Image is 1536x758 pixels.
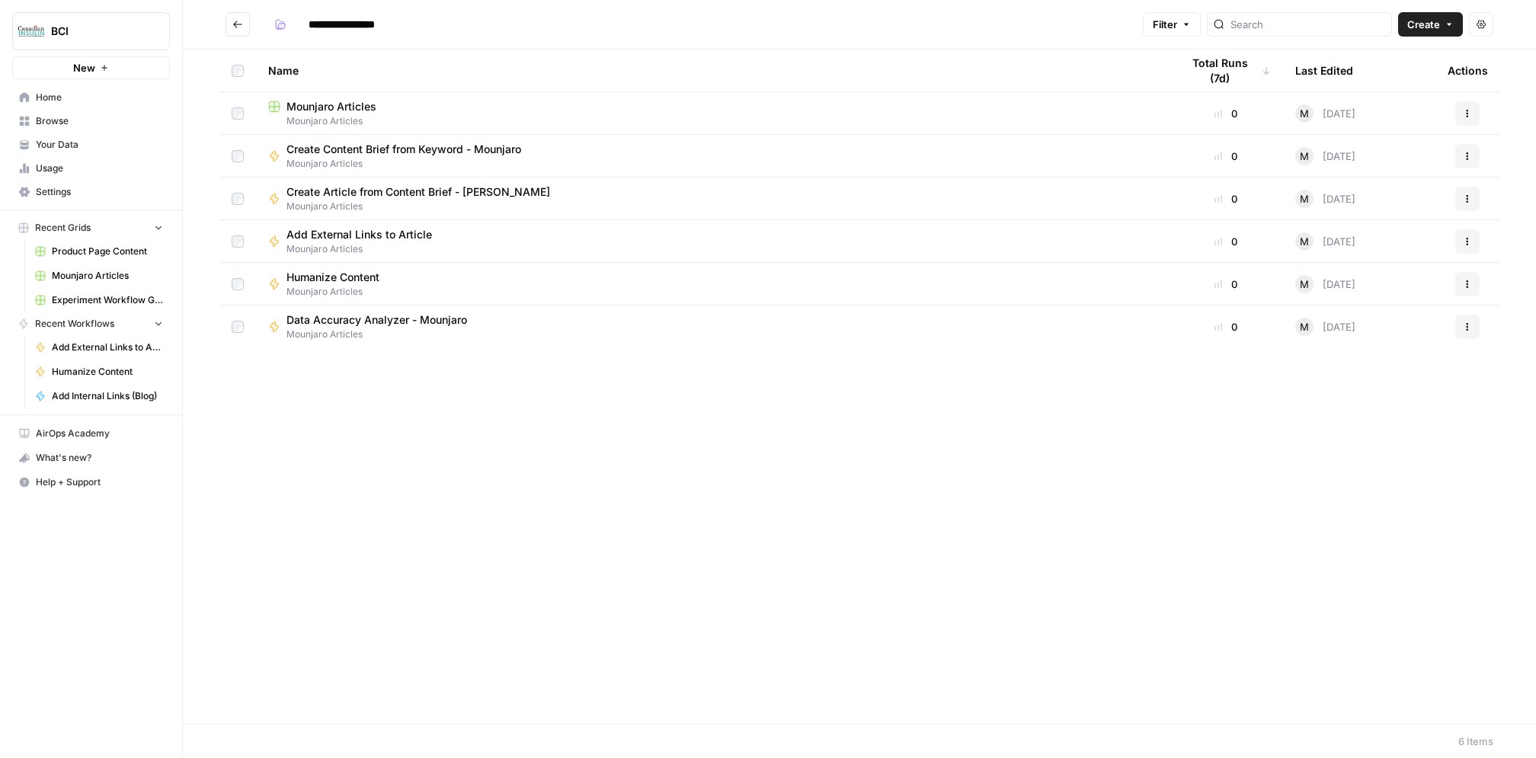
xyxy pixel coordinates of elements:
div: [DATE] [1295,190,1355,208]
div: Actions [1448,50,1488,91]
span: Recent Workflows [35,317,114,331]
input: Search [1230,17,1385,32]
div: 0 [1181,234,1271,249]
span: AirOps Academy [36,427,163,440]
a: Experiment Workflow Grid [28,288,170,312]
div: Name [268,50,1157,91]
div: [DATE] [1295,275,1355,293]
a: Mounjaro ArticlesMounjaro Articles [268,99,1157,128]
img: BCI Logo [18,18,45,45]
span: Add Internal Links (Blog) [52,389,163,403]
span: Create Content Brief from Keyword - Mounjaro [286,142,521,157]
span: Data Accuracy Analyzer - Mounjaro [286,312,467,328]
span: Usage [36,162,163,175]
div: Last Edited [1295,50,1353,91]
a: Humanize Content [28,360,170,384]
a: Settings [12,180,170,204]
span: Product Page Content [52,245,163,258]
div: [DATE] [1295,318,1355,336]
div: What's new? [13,446,169,469]
span: Humanize Content [52,365,163,379]
span: Mounjaro Articles [268,114,1157,128]
span: M [1300,106,1309,121]
button: New [12,56,170,79]
div: 6 Items [1458,734,1493,749]
span: Mounjaro Articles [286,242,444,256]
a: Add Internal Links (Blog) [28,384,170,408]
span: Recent Grids [35,221,91,235]
span: Mounjaro Articles [286,157,533,171]
div: [DATE] [1295,232,1355,251]
a: Usage [12,156,170,181]
button: Help + Support [12,470,170,494]
button: What's new? [12,446,170,470]
span: Mounjaro Articles [286,99,376,114]
span: Settings [36,185,163,199]
a: Mounjaro Articles [28,264,170,288]
span: Home [36,91,163,104]
span: Create Article from Content Brief - [PERSON_NAME] [286,184,550,200]
span: Help + Support [36,475,163,489]
a: Create Article from Content Brief - [PERSON_NAME]Mounjaro Articles [268,184,1157,213]
div: 0 [1181,106,1271,121]
span: Add External Links to Article [286,227,432,242]
span: Mounjaro Articles [286,200,562,213]
a: Add External Links to ArticleMounjaro Articles [268,227,1157,256]
a: Add External Links to Article [28,335,170,360]
span: BCI [51,24,143,39]
a: Home [12,85,170,110]
span: Your Data [36,138,163,152]
span: Mounjaro Articles [52,269,163,283]
span: M [1300,149,1309,164]
span: Create [1407,17,1440,32]
a: Browse [12,109,170,133]
span: Experiment Workflow Grid [52,293,163,307]
span: Add External Links to Article [52,341,163,354]
span: Filter [1153,17,1177,32]
button: Workspace: BCI [12,12,170,50]
a: Create Content Brief from Keyword - MounjaroMounjaro Articles [268,142,1157,171]
span: Humanize Content [286,270,379,285]
a: AirOps Academy [12,421,170,446]
div: 0 [1181,319,1271,334]
span: M [1300,191,1309,206]
button: Create [1398,12,1463,37]
div: Total Runs (7d) [1181,50,1271,91]
div: 0 [1181,149,1271,164]
button: Recent Workflows [12,312,170,335]
span: Browse [36,114,163,128]
span: Mounjaro Articles [286,285,392,299]
span: Mounjaro Articles [286,328,479,341]
a: Humanize ContentMounjaro Articles [268,270,1157,299]
button: Recent Grids [12,216,170,239]
div: 0 [1181,277,1271,292]
span: M [1300,234,1309,249]
a: Data Accuracy Analyzer - MounjaroMounjaro Articles [268,312,1157,341]
div: 0 [1181,191,1271,206]
a: Product Page Content [28,239,170,264]
a: Your Data [12,133,170,157]
button: Go back [226,12,250,37]
span: M [1300,319,1309,334]
div: [DATE] [1295,147,1355,165]
span: New [73,60,95,75]
span: M [1300,277,1309,292]
button: Filter [1143,12,1201,37]
div: [DATE] [1295,104,1355,123]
